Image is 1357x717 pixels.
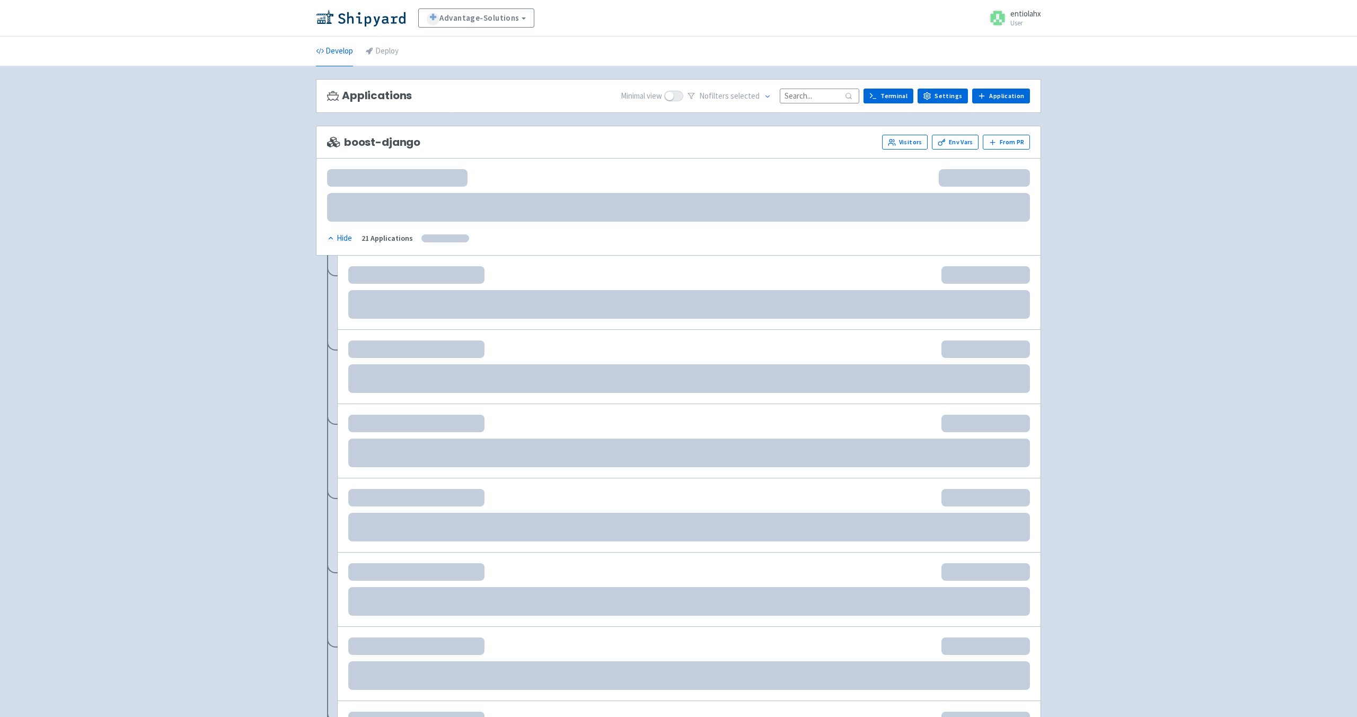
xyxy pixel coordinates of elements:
[863,89,913,103] a: Terminal
[882,135,928,150] a: Visitors
[327,232,352,244] div: Hide
[366,37,399,66] a: Deploy
[327,232,353,244] button: Hide
[327,90,412,102] h3: Applications
[699,90,760,102] span: No filter s
[316,37,353,66] a: Develop
[972,89,1030,103] a: Application
[983,135,1030,150] button: From PR
[983,10,1041,27] a: entiolahx User
[730,91,760,101] span: selected
[1010,20,1041,27] small: User
[418,8,534,28] a: Advantage-Solutions
[621,90,662,102] span: Minimal view
[1010,8,1041,19] span: entiolahx
[780,89,859,103] input: Search...
[918,89,968,103] a: Settings
[932,135,979,150] a: Env Vars
[327,136,420,148] span: boost-django
[316,10,406,27] img: Shipyard logo
[362,232,413,244] div: 21 Applications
